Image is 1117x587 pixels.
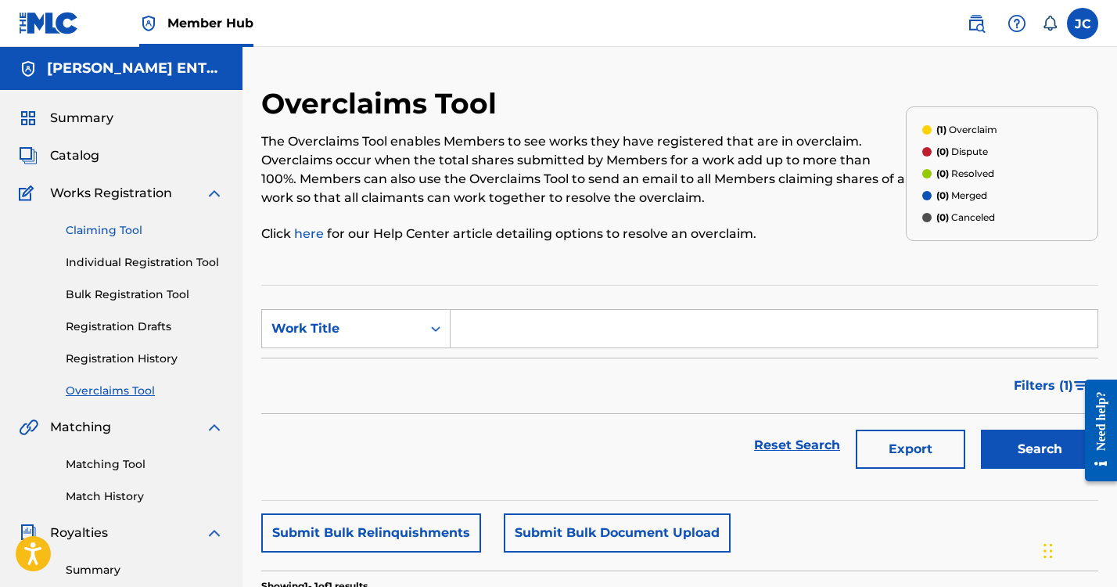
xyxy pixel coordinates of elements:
[167,14,253,32] span: Member Hub
[936,167,994,181] p: Resolved
[205,184,224,203] img: expand
[936,189,987,203] p: Merged
[50,418,111,437] span: Matching
[47,59,224,77] h5: CALHOUN ENTERPRISES LLC
[261,132,906,207] p: The Overclaims Tool enables Members to see works they have registered that are in overclaim. Over...
[936,189,949,201] span: (0)
[261,309,1098,477] form: Search Form
[936,124,946,135] span: (1)
[936,211,949,223] span: (0)
[294,226,327,241] a: here
[66,351,224,367] a: Registration History
[967,14,986,33] img: search
[66,456,224,473] a: Matching Tool
[66,488,224,505] a: Match History
[139,14,158,33] img: Top Rightsholder
[1042,16,1058,31] div: Notifications
[936,145,988,159] p: Dispute
[19,184,39,203] img: Works Registration
[261,513,481,553] button: Submit Bulk Relinquishments
[66,562,224,578] a: Summary
[961,8,992,39] a: Public Search
[50,109,113,128] span: Summary
[50,524,108,542] span: Royalties
[66,383,224,399] a: Overclaims Tool
[1043,528,1053,574] div: Drag
[746,428,848,463] a: Reset Search
[66,319,224,335] a: Registration Drafts
[50,184,172,203] span: Works Registration
[205,418,224,437] img: expand
[856,430,965,469] button: Export
[19,146,38,165] img: Catalog
[936,211,995,225] p: Canceled
[271,319,412,338] div: Work Title
[261,225,906,243] p: Click for our Help Center article detailing options to resolve an overclaim.
[19,524,38,542] img: Royalties
[19,146,99,165] a: CatalogCatalog
[50,146,99,165] span: Catalog
[261,86,505,121] h2: Overclaims Tool
[19,12,79,34] img: MLC Logo
[936,146,949,157] span: (0)
[66,286,224,303] a: Bulk Registration Tool
[66,222,224,239] a: Claiming Tool
[981,430,1098,469] button: Search
[1001,8,1033,39] div: Help
[1007,14,1026,33] img: help
[1004,366,1098,405] button: Filters (1)
[936,167,949,179] span: (0)
[936,123,997,137] p: Overclaim
[1039,512,1117,587] iframe: Chat Widget
[19,109,38,128] img: Summary
[1073,366,1117,495] iframe: Resource Center
[504,513,731,553] button: Submit Bulk Document Upload
[1067,8,1098,39] div: User Menu
[19,109,113,128] a: SummarySummary
[19,59,38,78] img: Accounts
[1014,376,1073,395] span: Filters ( 1 )
[19,418,38,437] img: Matching
[66,254,224,271] a: Individual Registration Tool
[205,524,224,542] img: expand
